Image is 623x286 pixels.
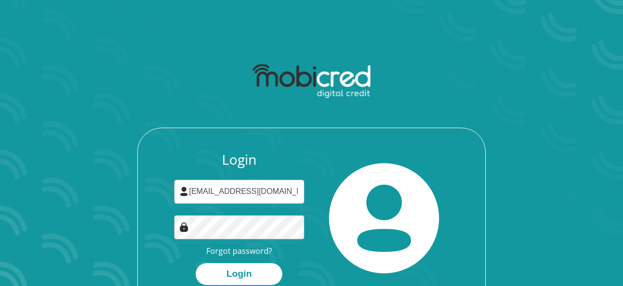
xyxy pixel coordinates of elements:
[253,64,370,98] img: mobicred logo
[179,187,189,196] img: user-icon image
[174,152,305,168] h3: Login
[174,180,305,204] input: Username
[206,246,272,256] a: Forgot password?
[179,222,189,232] img: Image
[196,263,282,285] button: Login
